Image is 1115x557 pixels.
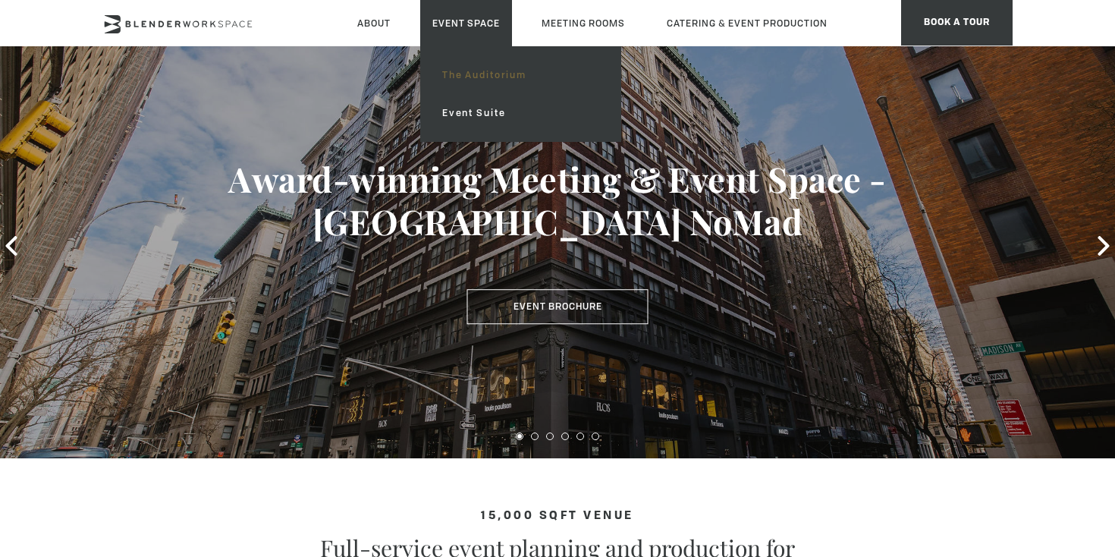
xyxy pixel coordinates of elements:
h4: 15,000 sqft venue [102,510,1013,523]
iframe: Chat Widget [1039,484,1115,557]
a: Event Brochure [467,289,649,324]
h2: Welcome [56,105,1060,124]
a: Event Suite [430,94,611,132]
a: The Auditorium [430,56,611,94]
h3: Award-winning Meeting & Event Space - [GEOGRAPHIC_DATA] NoMad [56,159,1060,244]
